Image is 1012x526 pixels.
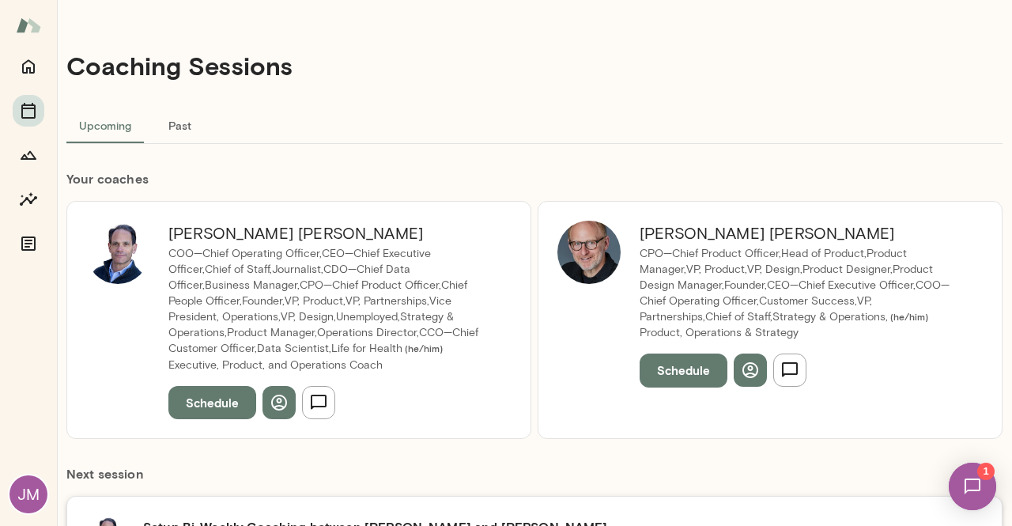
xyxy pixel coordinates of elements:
[13,139,44,171] button: Growth Plan
[13,95,44,127] button: Sessions
[734,354,767,387] button: View profile
[640,246,964,325] p: CPO—Chief Product Officer,Head of Product,Product Manager,VP, Product,VP, Design,Product Designer...
[640,354,727,387] button: Schedule
[168,386,256,419] button: Schedule
[13,51,44,82] button: Home
[262,386,296,419] button: View profile
[66,169,1003,188] h6: Your coach es
[640,325,964,341] p: Product, Operations & Strategy
[168,221,493,246] h6: [PERSON_NAME] [PERSON_NAME]
[66,106,1003,144] div: basic tabs example
[13,228,44,259] button: Documents
[13,184,44,215] button: Insights
[888,311,928,322] span: ( he/him )
[402,342,443,354] span: ( he/him )
[773,354,806,387] button: Send message
[640,221,964,246] h6: [PERSON_NAME] [PERSON_NAME]
[144,106,215,144] button: Past
[557,221,621,284] img: Nick Gould
[66,106,144,144] button: Upcoming
[86,221,149,284] img: Jeremy Shane
[66,464,1003,496] h6: Next session
[168,358,493,373] p: Executive, Product, and Operations Coach
[168,246,493,357] p: COO—Chief Operating Officer,CEO—Chief Executive Officer,Chief of Staff,Journalist,CDO—Chief Data ...
[66,51,293,81] h4: Coaching Sessions
[302,386,335,419] button: Send message
[9,475,47,513] div: JM
[16,10,41,40] img: Mento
